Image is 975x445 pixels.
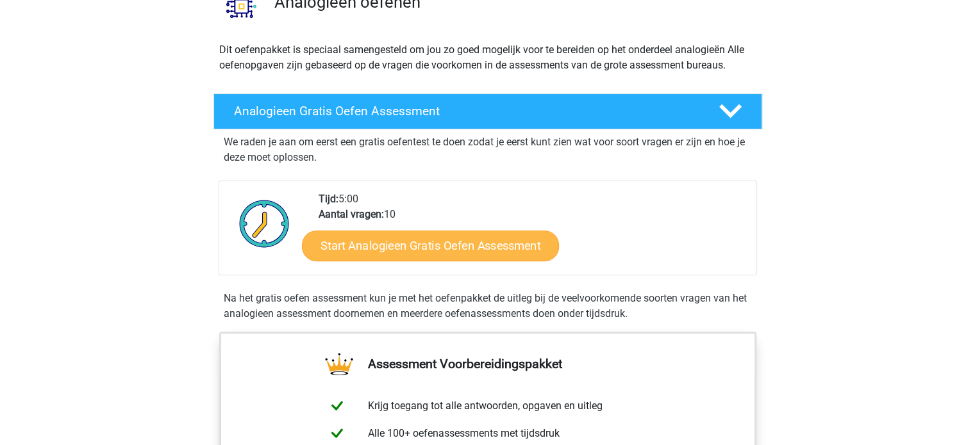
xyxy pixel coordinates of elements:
p: Dit oefenpakket is speciaal samengesteld om jou zo goed mogelijk voor te bereiden op het onderdee... [219,42,756,73]
a: Analogieen Gratis Oefen Assessment [208,93,767,129]
h4: Analogieen Gratis Oefen Assessment [234,104,698,118]
img: Klok [232,191,297,255]
b: Aantal vragen: [319,208,384,220]
a: Start Analogieen Gratis Oefen Assessment [302,230,559,261]
div: 5:00 10 [309,191,756,275]
div: Na het gratis oefen assessment kun je met het oefenpakket de uitleg bij de veelvoorkomende soorte... [219,291,757,321]
p: We raden je aan om eerst een gratis oefentest te doen zodat je eerst kunt zien wat voor soort vra... [224,134,752,165]
b: Tijd: [319,193,338,205]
